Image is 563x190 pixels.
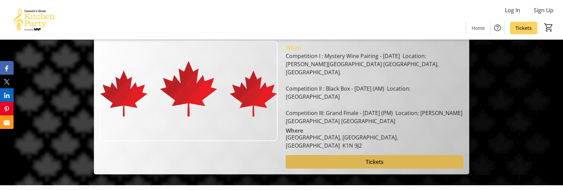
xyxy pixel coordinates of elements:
[528,5,559,16] button: Sign Up
[515,24,532,32] span: Tickets
[472,24,485,32] span: Home
[4,3,65,37] img: Canada’s Great Kitchen Party's Logo
[499,5,526,16] button: Log In
[286,155,463,169] button: Tickets
[286,133,463,150] div: [GEOGRAPHIC_DATA], [GEOGRAPHIC_DATA], [GEOGRAPHIC_DATA] K1N 9J2
[510,22,537,34] a: Tickets
[466,22,490,34] a: Home
[543,21,555,34] button: Cart
[534,6,553,14] span: Sign Up
[491,21,504,35] button: Help
[100,41,277,141] img: Campaign CTA Media Photo
[505,6,520,14] span: Log In
[286,44,301,52] div: When
[286,128,303,133] div: Where
[286,52,463,125] div: Competition I : Mystery Wine Pairing - [DATE] Location: [PERSON_NAME][GEOGRAPHIC_DATA] [GEOGRAPHI...
[366,158,384,166] span: Tickets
